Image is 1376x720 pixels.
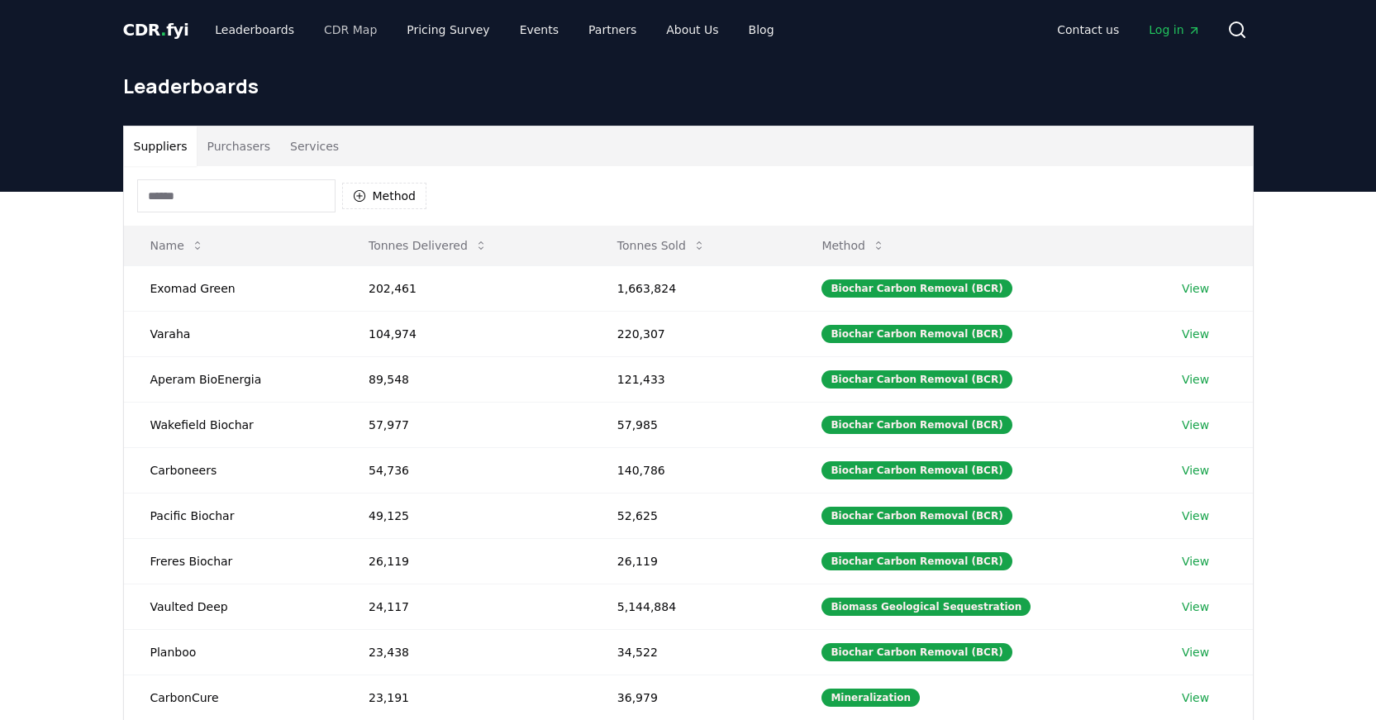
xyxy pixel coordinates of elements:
a: Contact us [1044,15,1132,45]
td: 54,736 [342,447,591,493]
td: Wakefield Biochar [124,402,342,447]
a: View [1182,462,1209,479]
span: Log in [1149,21,1200,38]
button: Services [280,126,349,166]
div: Biochar Carbon Removal (BCR) [821,643,1012,661]
td: Varaha [124,311,342,356]
a: Log in [1136,15,1213,45]
a: Blog [736,15,788,45]
a: View [1182,689,1209,706]
td: Pacific Biochar [124,493,342,538]
td: 121,433 [591,356,796,402]
td: Carboneers [124,447,342,493]
button: Purchasers [197,126,280,166]
a: View [1182,371,1209,388]
a: CDR.fyi [123,18,189,41]
a: View [1182,280,1209,297]
nav: Main [202,15,787,45]
td: 23,438 [342,629,591,675]
a: Pricing Survey [393,15,502,45]
button: Tonnes Sold [604,229,719,262]
span: . [160,20,166,40]
td: Freres Biochar [124,538,342,584]
h1: Leaderboards [123,73,1254,99]
button: Name [137,229,217,262]
button: Tonnes Delivered [355,229,501,262]
td: 49,125 [342,493,591,538]
td: 5,144,884 [591,584,796,629]
td: 140,786 [591,447,796,493]
td: 36,979 [591,675,796,720]
td: 220,307 [591,311,796,356]
div: Mineralization [821,689,920,707]
a: View [1182,553,1209,570]
td: 57,977 [342,402,591,447]
nav: Main [1044,15,1213,45]
td: 26,119 [591,538,796,584]
div: Biochar Carbon Removal (BCR) [821,552,1012,570]
a: View [1182,417,1209,433]
td: 52,625 [591,493,796,538]
div: Biochar Carbon Removal (BCR) [821,279,1012,298]
a: View [1182,326,1209,342]
td: 202,461 [342,265,591,311]
div: Biochar Carbon Removal (BCR) [821,507,1012,525]
a: Events [507,15,572,45]
div: Biochar Carbon Removal (BCR) [821,370,1012,389]
td: 89,548 [342,356,591,402]
a: Partners [575,15,650,45]
td: 24,117 [342,584,591,629]
div: Biomass Geological Sequestration [821,598,1031,616]
td: Planboo [124,629,342,675]
td: CarbonCure [124,675,342,720]
td: 1,663,824 [591,265,796,311]
a: View [1182,598,1209,615]
a: CDR Map [311,15,390,45]
a: About Us [653,15,731,45]
span: CDR fyi [123,20,189,40]
a: Leaderboards [202,15,307,45]
td: Exomad Green [124,265,342,311]
a: View [1182,644,1209,660]
button: Method [808,229,898,262]
td: Aperam BioEnergia [124,356,342,402]
div: Biochar Carbon Removal (BCR) [821,461,1012,479]
td: 104,974 [342,311,591,356]
td: 57,985 [591,402,796,447]
td: Vaulted Deep [124,584,342,629]
div: Biochar Carbon Removal (BCR) [821,325,1012,343]
button: Suppliers [124,126,198,166]
td: 23,191 [342,675,591,720]
td: 34,522 [591,629,796,675]
div: Biochar Carbon Removal (BCR) [821,416,1012,434]
button: Method [342,183,427,209]
td: 26,119 [342,538,591,584]
a: View [1182,508,1209,524]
